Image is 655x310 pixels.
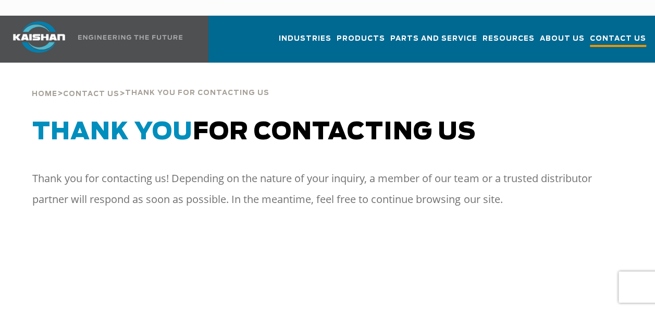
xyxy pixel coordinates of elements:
[540,33,585,45] span: About Us
[483,33,535,45] span: Resources
[32,89,57,98] a: Home
[63,91,119,98] span: Contact Us
[32,63,269,102] div: > >
[390,25,477,61] a: Parts and Service
[540,25,585,61] a: About Us
[590,25,646,63] a: Contact Us
[279,25,331,61] a: Industries
[78,35,182,40] img: Engineering the future
[590,33,646,47] span: Contact Us
[390,33,477,45] span: Parts and Service
[32,91,57,98] span: Home
[337,25,385,61] a: Products
[337,33,385,45] span: Products
[63,89,119,98] a: Contact Us
[483,25,535,61] a: Resources
[32,168,603,210] p: Thank you for contacting us! Depending on the nature of your inquiry, a member of our team or a t...
[279,33,331,45] span: Industries
[32,121,193,144] span: Thank You
[32,121,476,144] span: for Contacting Us
[125,90,269,97] span: thank you for contacting us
